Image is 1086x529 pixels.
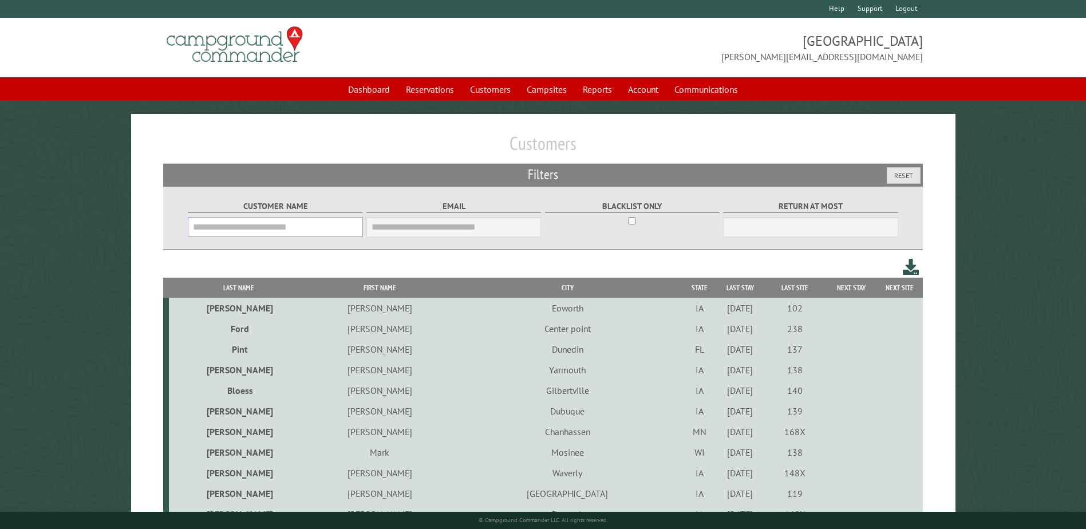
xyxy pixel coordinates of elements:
[451,318,684,339] td: Center point
[765,504,826,524] td: 148X
[308,278,452,298] th: First Name
[717,364,763,376] div: [DATE]
[903,256,919,278] a: Download this customer list (.csv)
[684,401,715,421] td: IA
[576,78,619,100] a: Reports
[399,78,461,100] a: Reservations
[684,278,715,298] th: State
[169,318,307,339] td: Ford
[169,483,307,504] td: [PERSON_NAME]
[308,360,452,380] td: [PERSON_NAME]
[684,339,715,360] td: FL
[163,164,922,185] h2: Filters
[684,298,715,318] td: IA
[684,318,715,339] td: IA
[451,339,684,360] td: Dunedin
[308,380,452,401] td: [PERSON_NAME]
[308,463,452,483] td: [PERSON_NAME]
[717,323,763,334] div: [DATE]
[169,421,307,442] td: [PERSON_NAME]
[765,463,826,483] td: 148X
[341,78,397,100] a: Dashboard
[887,167,921,184] button: Reset
[765,401,826,421] td: 139
[308,298,452,318] td: [PERSON_NAME]
[163,132,922,164] h1: Customers
[169,360,307,380] td: [PERSON_NAME]
[479,516,608,524] small: © Campground Commander LLC. All rights reserved.
[765,339,826,360] td: 137
[163,22,306,67] img: Campground Commander
[308,504,452,524] td: [PERSON_NAME]
[765,421,826,442] td: 168X
[451,463,684,483] td: Waverly
[451,380,684,401] td: Gilbertville
[451,504,684,524] td: Decorah
[684,504,715,524] td: IA
[169,339,307,360] td: Pint
[451,298,684,318] td: Eoworth
[765,442,826,463] td: 138
[169,401,307,421] td: [PERSON_NAME]
[621,78,665,100] a: Account
[877,278,923,298] th: Next Site
[684,380,715,401] td: IA
[684,483,715,504] td: IA
[765,380,826,401] td: 140
[765,278,826,298] th: Last Site
[169,504,307,524] td: [PERSON_NAME]
[545,200,720,213] label: Blacklist only
[723,200,898,213] label: Return at most
[717,344,763,355] div: [DATE]
[717,508,763,520] div: [DATE]
[451,401,684,421] td: Dubuque
[765,483,826,504] td: 119
[765,318,826,339] td: 238
[668,78,745,100] a: Communications
[717,488,763,499] div: [DATE]
[684,421,715,442] td: MN
[451,360,684,380] td: Yarmouth
[308,483,452,504] td: [PERSON_NAME]
[188,200,362,213] label: Customer Name
[716,278,765,298] th: Last Stay
[366,200,541,213] label: Email
[169,380,307,401] td: Bloess
[308,318,452,339] td: [PERSON_NAME]
[717,467,763,479] div: [DATE]
[717,385,763,396] div: [DATE]
[169,278,307,298] th: Last Name
[451,278,684,298] th: City
[308,339,452,360] td: [PERSON_NAME]
[717,302,763,314] div: [DATE]
[308,442,452,463] td: Mark
[684,463,715,483] td: IA
[684,360,715,380] td: IA
[520,78,574,100] a: Campsites
[463,78,518,100] a: Customers
[169,463,307,483] td: [PERSON_NAME]
[169,298,307,318] td: [PERSON_NAME]
[451,483,684,504] td: [GEOGRAPHIC_DATA]
[169,442,307,463] td: [PERSON_NAME]
[717,447,763,458] div: [DATE]
[684,442,715,463] td: WI
[717,426,763,437] div: [DATE]
[308,401,452,421] td: [PERSON_NAME]
[765,360,826,380] td: 138
[765,298,826,318] td: 102
[543,31,923,64] span: [GEOGRAPHIC_DATA] [PERSON_NAME][EMAIL_ADDRESS][DOMAIN_NAME]
[308,421,452,442] td: [PERSON_NAME]
[451,421,684,442] td: Chanhassen
[826,278,877,298] th: Next Stay
[717,405,763,417] div: [DATE]
[451,442,684,463] td: Mosinee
